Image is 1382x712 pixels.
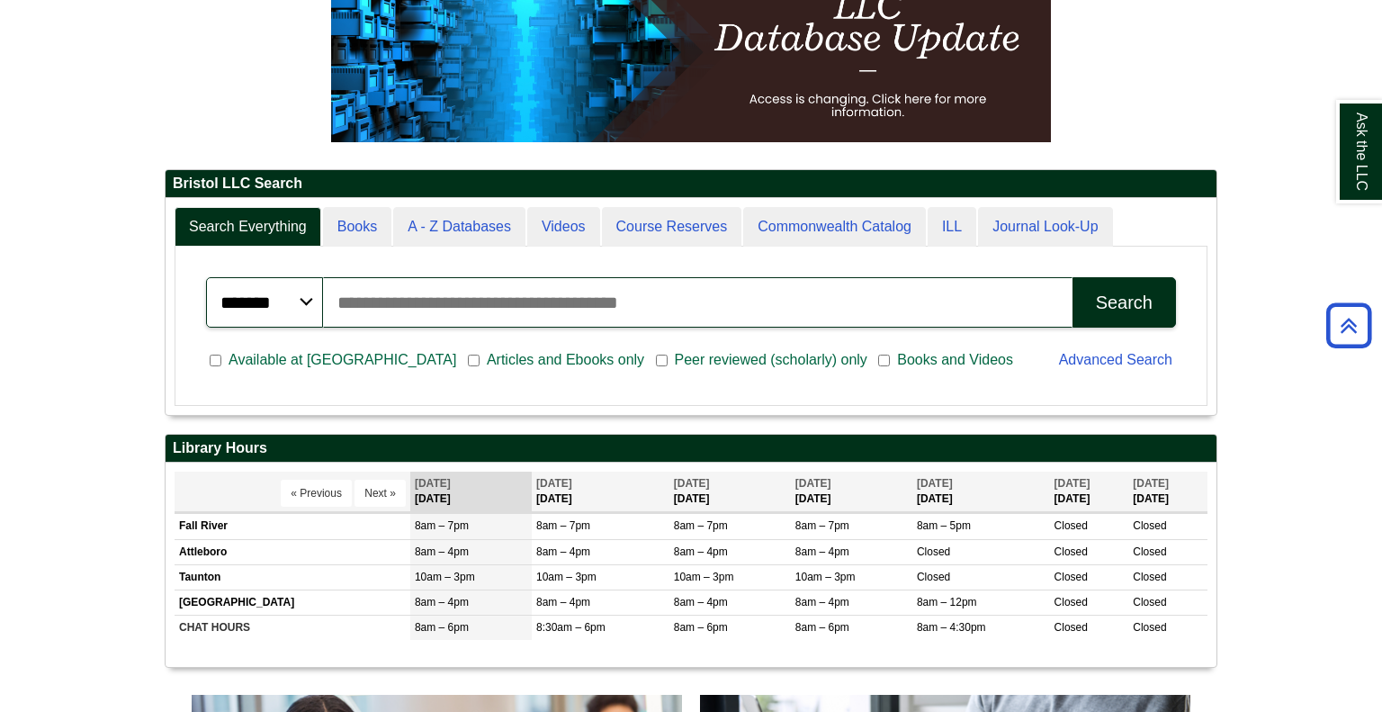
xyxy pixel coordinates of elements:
span: Available at [GEOGRAPHIC_DATA] [221,349,463,371]
span: Closed [1054,519,1088,532]
a: Videos [527,207,600,248]
button: Search [1072,277,1176,328]
span: 8am – 4pm [415,596,469,608]
span: [DATE] [795,477,831,490]
span: 8am – 7pm [674,519,728,532]
span: [DATE] [1133,477,1169,490]
span: 8am – 7pm [795,519,849,532]
span: Closed [917,545,950,558]
span: 8am – 7pm [536,519,590,532]
span: Peer reviewed (scholarly) only [668,349,875,371]
span: [DATE] [674,477,710,490]
a: Journal Look-Up [978,207,1112,248]
button: Next » [354,480,406,507]
span: [DATE] [1054,477,1090,490]
span: Closed [1133,596,1166,608]
span: Closed [1054,571,1088,583]
span: Closed [1133,571,1166,583]
span: Closed [1054,545,1088,558]
span: 8am – 4pm [415,545,469,558]
input: Available at [GEOGRAPHIC_DATA] [210,353,221,369]
span: 10am – 3pm [795,571,856,583]
a: Search Everything [175,207,321,248]
span: [DATE] [536,477,572,490]
span: Closed [917,571,950,583]
button: « Previous [281,480,352,507]
span: 10am – 3pm [415,571,475,583]
span: 8am – 4pm [795,596,849,608]
th: [DATE] [912,472,1050,512]
span: Books and Videos [890,349,1020,371]
td: Attleboro [175,539,410,564]
input: Articles and Ebooks only [468,353,480,369]
th: [DATE] [1128,472,1207,512]
span: Closed [1133,621,1166,634]
span: 8am – 4pm [536,596,590,608]
span: 10am – 3pm [536,571,597,583]
a: Commonwealth Catalog [743,207,926,248]
span: 8am – 4:30pm [917,621,986,634]
span: 8am – 4pm [536,545,590,558]
a: Course Reserves [602,207,742,248]
span: 8am – 4pm [674,596,728,608]
span: Closed [1054,621,1088,634]
th: [DATE] [791,472,912,512]
span: Articles and Ebooks only [480,349,651,371]
span: 8am – 4pm [674,545,728,558]
div: Search [1096,293,1153,313]
span: 8am – 12pm [917,596,977,608]
a: Back to Top [1320,313,1378,338]
input: Peer reviewed (scholarly) only [656,353,668,369]
span: 8am – 7pm [415,519,469,532]
td: CHAT HOURS [175,616,410,641]
th: [DATE] [669,472,791,512]
h2: Library Hours [166,435,1216,463]
span: 10am – 3pm [674,571,734,583]
span: 8am – 6pm [795,621,849,634]
span: [DATE] [415,477,451,490]
a: Books [323,207,391,248]
th: [DATE] [410,472,532,512]
span: 8am – 4pm [795,545,849,558]
input: Books and Videos [878,353,890,369]
td: Taunton [175,564,410,590]
span: Closed [1133,545,1166,558]
td: [GEOGRAPHIC_DATA] [175,590,410,615]
a: Advanced Search [1059,352,1172,367]
a: ILL [928,207,976,248]
th: [DATE] [1050,472,1129,512]
td: Fall River [175,514,410,539]
span: [DATE] [917,477,953,490]
span: 8am – 5pm [917,519,971,532]
a: A - Z Databases [393,207,525,248]
span: Closed [1133,519,1166,532]
th: [DATE] [532,472,669,512]
span: 8am – 6pm [415,621,469,634]
span: 8am – 6pm [674,621,728,634]
h2: Bristol LLC Search [166,170,1216,198]
span: Closed [1054,596,1088,608]
span: 8:30am – 6pm [536,621,606,634]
